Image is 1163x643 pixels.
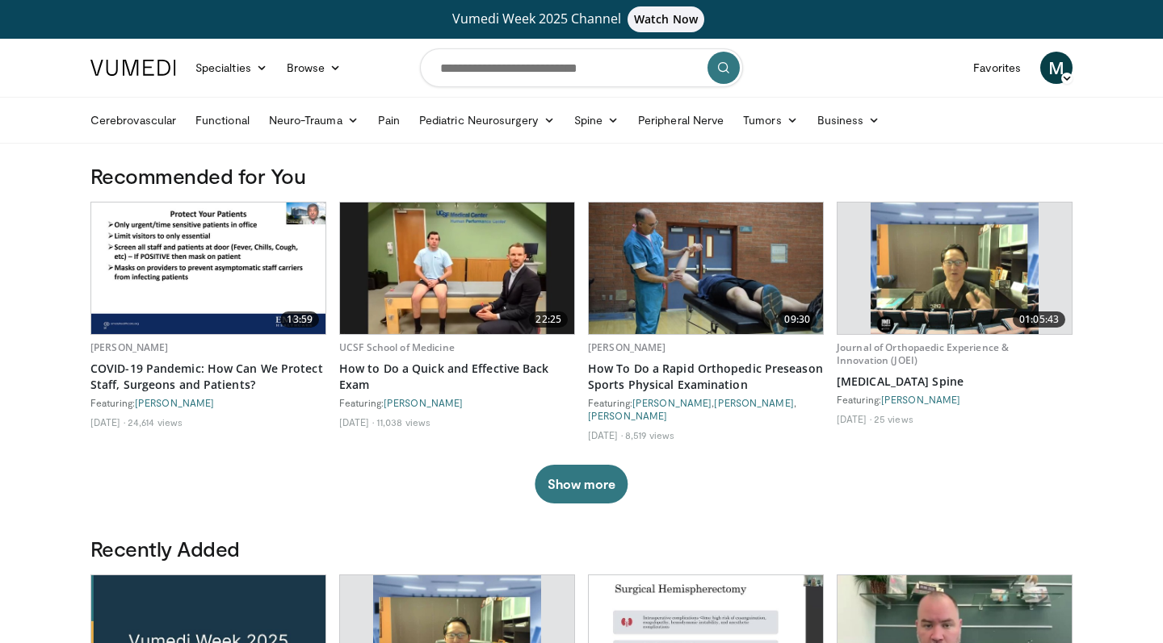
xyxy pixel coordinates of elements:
[420,48,743,87] input: Search topics, interventions
[135,397,214,408] a: [PERSON_NAME]
[409,104,565,136] a: Pediatric Neurosurgery
[632,397,712,408] a: [PERSON_NAME]
[535,465,628,503] button: Show more
[339,361,575,393] a: How to Do a Quick and Effective Back Exam
[90,340,169,354] a: [PERSON_NAME]
[90,415,125,428] li: [DATE]
[340,203,574,334] img: badd6cc1-85db-4728-89db-6dde3e48ba1d.620x360_q85_upscale.jpg
[837,374,1073,390] a: [MEDICAL_DATA] Spine
[259,104,368,136] a: Neuro-Trauma
[589,203,823,334] img: d8b1f0ff-135c-420c-896e-84d5a2cb23b7.620x360_q85_upscale.jpg
[91,203,325,334] img: 23648be7-b93f-4b4e-bfe6-94ce1fdb8b7e.620x360_q85_upscale.jpg
[871,203,1038,334] img: d9e34c5e-68d6-4bb1-861e-156277ede5ec.620x360_q85_upscale.jpg
[565,104,628,136] a: Spine
[280,311,319,328] span: 13:59
[837,393,1073,406] div: Featuring:
[90,60,176,76] img: VuMedi Logo
[874,412,913,425] li: 25 views
[128,415,183,428] li: 24,614 views
[714,397,793,408] a: [PERSON_NAME]
[339,415,374,428] li: [DATE]
[93,6,1070,32] a: Vumedi Week 2025 ChannelWatch Now
[90,536,1073,562] h3: Recently Added
[1013,311,1065,328] span: 01:05:43
[90,396,326,409] div: Featuring:
[964,52,1031,84] a: Favorites
[838,203,1072,334] a: 01:05:43
[837,412,871,425] li: [DATE]
[588,410,667,421] a: [PERSON_NAME]
[881,394,960,405] a: [PERSON_NAME]
[186,52,277,84] a: Specialties
[808,104,890,136] a: Business
[91,203,325,334] a: 13:59
[733,104,808,136] a: Tumors
[625,428,674,441] li: 8,519 views
[588,340,666,354] a: [PERSON_NAME]
[778,311,817,328] span: 09:30
[339,396,575,409] div: Featuring:
[339,340,455,354] a: UCSF School of Medicine
[277,52,351,84] a: Browse
[384,397,463,408] a: [PERSON_NAME]
[588,361,824,393] a: How To Do a Rapid Orthopedic Preseason Sports Physical Examination
[529,311,568,328] span: 22:25
[186,104,259,136] a: Functional
[340,203,574,334] a: 22:25
[588,428,623,441] li: [DATE]
[628,6,704,32] span: Watch Now
[90,163,1073,189] h3: Recommended for You
[628,104,733,136] a: Peripheral Nerve
[837,340,1009,367] a: Journal of Orthopaedic Experience & Innovation (JOEI)
[81,104,186,136] a: Cerebrovascular
[1040,52,1073,84] a: M
[376,415,430,428] li: 11,038 views
[589,203,823,334] a: 09:30
[90,361,326,393] a: COVID-19 Pandemic: How Can We Protect Staff, Surgeons and Patients?
[368,104,409,136] a: Pain
[588,396,824,422] div: Featuring: , ,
